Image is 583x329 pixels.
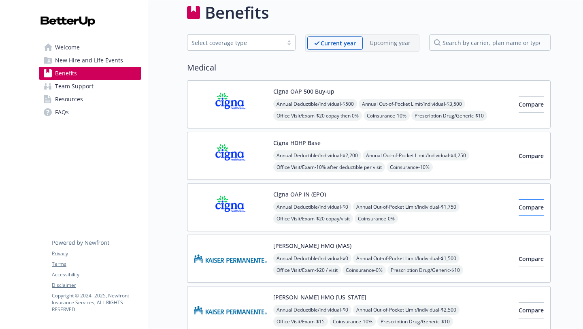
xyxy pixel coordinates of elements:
a: Benefits [39,67,141,80]
img: Kaiser Permanente of Hawaii carrier logo [194,293,267,327]
span: Annual Out-of-Pocket Limit/Individual - $1,750 [353,202,460,212]
img: CIGNA carrier logo [194,139,267,173]
span: Annual Out-of-Pocket Limit/Individual - $3,500 [359,99,465,109]
span: Compare [519,152,544,160]
span: Office Visit/Exam - $15 [273,316,328,327]
span: Coinsurance - 10% [364,111,410,121]
span: Annual Out-of-Pocket Limit/Individual - $1,500 [353,253,460,263]
span: Prescription Drug/Generic - $10 [377,316,453,327]
a: Disclaimer [52,282,141,289]
span: Office Visit/Exam - $20 copay/visit [273,214,353,224]
span: Coinsurance - 0% [343,265,386,275]
span: Compare [519,255,544,263]
span: Compare [519,306,544,314]
p: Copyright © 2024 - 2025 , Newfront Insurance Services, ALL RIGHTS RESERVED [52,292,141,313]
button: Compare [519,96,544,113]
span: Annual Deductible/Individual - $0 [273,202,351,212]
a: Privacy [52,250,141,257]
span: Prescription Drug/Generic - $10 [387,265,463,275]
span: Annual Deductible/Individual - $0 [273,253,351,263]
span: Annual Out-of-Pocket Limit/Individual - $2,500 [353,305,460,315]
span: Office Visit/Exam - $20 / visit [273,265,341,275]
button: Compare [519,199,544,216]
span: Compare [519,203,544,211]
span: New Hire and Life Events [55,54,123,67]
a: Welcome [39,41,141,54]
span: Benefits [55,67,77,80]
span: Coinsurance - 10% [387,162,433,172]
span: Welcome [55,41,80,54]
a: Team Support [39,80,141,93]
span: Annual Out-of-Pocket Limit/Individual - $4,250 [363,150,469,160]
span: Annual Deductible/Individual - $2,200 [273,150,361,160]
span: Prescription Drug/Generic - $10 [411,111,487,121]
p: Upcoming year [370,38,411,47]
span: Team Support [55,80,94,93]
span: Upcoming year [363,36,417,50]
input: search by carrier, plan name or type [429,34,551,51]
button: Cigna OAP IN (EPO) [273,190,326,199]
button: Compare [519,148,544,164]
button: [PERSON_NAME] HMO (MAS) [273,241,351,250]
a: FAQs [39,106,141,119]
p: Current year [321,39,356,47]
a: New Hire and Life Events [39,54,141,67]
a: Terms [52,261,141,268]
img: Kaiser Permanente Insurance Company carrier logo [194,241,267,276]
span: Annual Deductible/Individual - $0 [273,305,351,315]
h2: Medical [187,62,551,74]
button: [PERSON_NAME] HMO [US_STATE] [273,293,366,301]
span: FAQs [55,106,69,119]
span: Resources [55,93,83,106]
button: Compare [519,302,544,318]
h1: Benefits [205,0,269,25]
button: Cigna OAP 500 Buy-up [273,87,334,96]
a: Resources [39,93,141,106]
img: CIGNA carrier logo [194,190,267,224]
span: Office Visit/Exam - 10% after deductible per visit [273,162,385,172]
span: Compare [519,100,544,108]
button: Compare [519,251,544,267]
span: Coinsurance - 10% [330,316,376,327]
img: CIGNA carrier logo [194,87,267,122]
div: Select coverage type [191,38,279,47]
span: Office Visit/Exam - $20 copay then 0% [273,111,362,121]
span: Annual Deductible/Individual - $500 [273,99,357,109]
button: Cigna HDHP Base [273,139,321,147]
span: Coinsurance - 0% [355,214,398,224]
a: Accessibility [52,271,141,278]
